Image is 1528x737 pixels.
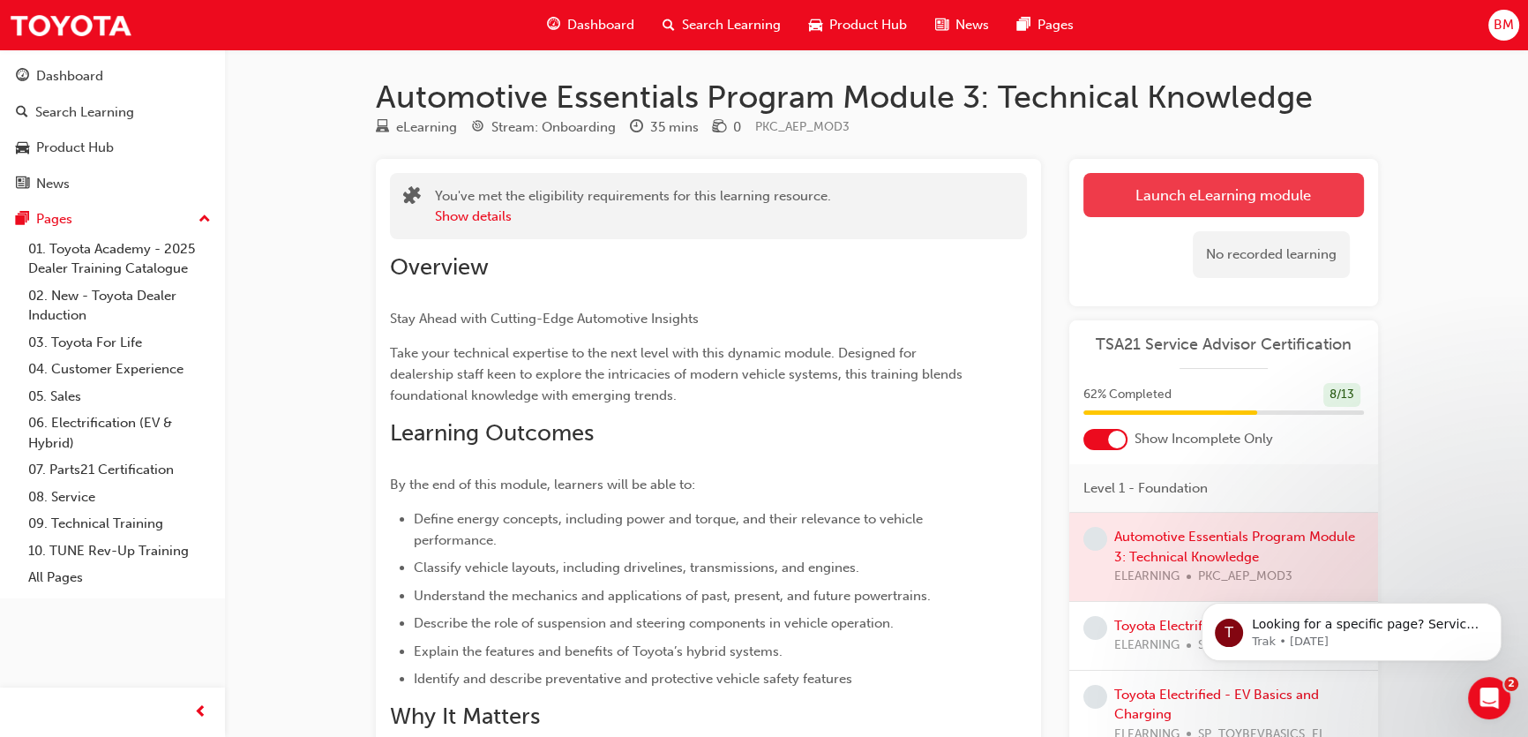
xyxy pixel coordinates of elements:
[1017,14,1030,36] span: pages-icon
[390,253,489,281] span: Overview
[414,615,894,631] span: Describe the role of suspension and steering components in vehicle operation.
[21,564,218,591] a: All Pages
[1175,566,1528,689] iframe: Intercom notifications message
[1114,618,1292,634] a: Toyota Electrified - EV Range
[376,117,457,139] div: Type
[630,120,643,136] span: clock-icon
[403,188,421,208] span: puzzle-icon
[36,138,114,158] div: Product Hub
[1135,429,1273,449] span: Show Incomplete Only
[491,117,616,138] div: Stream: Onboarding
[390,703,540,730] span: Why It Matters
[390,311,699,327] span: Stay Ahead with Cutting-Edge Automotive Insights
[390,477,695,493] span: By the end of this module, learners will be able to:
[7,132,218,164] a: Product Hub
[36,66,103,86] div: Dashboard
[1003,7,1088,43] a: pages-iconPages
[630,117,699,139] div: Duration
[935,14,948,36] span: news-icon
[829,15,907,35] span: Product Hub
[396,117,457,138] div: eLearning
[650,117,699,138] div: 35 mins
[713,117,741,139] div: Price
[1488,10,1519,41] button: BM
[376,78,1378,117] h1: Automotive Essentials Program Module 3: Technical Knowledge
[16,105,28,121] span: search-icon
[7,203,218,236] button: Pages
[21,410,218,456] a: 06. Electrification (EV & Hybrid)
[955,15,989,35] span: News
[21,538,218,565] a: 10. TUNE Rev-Up Training
[414,511,926,548] span: Define energy concepts, including power and torque, and their relevance to vehicle performance.
[435,207,512,227] button: Show details
[414,588,931,604] span: Understand the mechanics and applications of past, present, and future powertrains.
[16,212,29,228] span: pages-icon
[809,14,822,36] span: car-icon
[471,117,616,139] div: Stream
[7,56,218,203] button: DashboardSearch LearningProduct HubNews
[648,7,795,43] a: search-iconSearch Learning
[390,419,594,447] span: Learning Outcomes
[1083,478,1208,499] span: Level 1 - Foundation
[21,510,218,538] a: 09. Technical Training
[1083,685,1107,709] span: learningRecordVerb_NONE-icon
[21,383,218,410] a: 05. Sales
[16,140,29,156] span: car-icon
[21,282,218,329] a: 02. New - Toyota Dealer Induction
[21,329,218,357] a: 03. Toyota For Life
[9,5,132,45] img: Trak
[682,15,781,35] span: Search Learning
[1114,687,1319,723] a: Toyota Electrified - EV Basics and Charging
[390,345,966,403] span: Take your technical expertise to the next level with this dynamic module. Designed for dealership...
[533,7,648,43] a: guage-iconDashboard
[1083,385,1172,405] span: 62 % Completed
[471,120,484,136] span: target-icon
[7,96,218,129] a: Search Learning
[1083,616,1107,640] span: learningRecordVerb_NONE-icon
[663,14,675,36] span: search-icon
[7,60,218,93] a: Dashboard
[7,168,218,200] a: News
[194,702,207,724] span: prev-icon
[755,119,850,134] span: Learning resource code
[1083,173,1364,217] a: Launch eLearning module
[36,174,70,194] div: News
[21,236,218,282] a: 01. Toyota Academy - 2025 Dealer Training Catalogue
[1083,527,1107,551] span: learningRecordVerb_NONE-icon
[435,186,831,226] div: You've met the eligibility requirements for this learning resource.
[16,177,29,192] span: news-icon
[733,117,741,138] div: 0
[414,643,783,659] span: Explain the features and benefits of Toyota’s hybrid systems.
[567,15,634,35] span: Dashboard
[16,69,29,85] span: guage-icon
[1323,383,1360,407] div: 8 / 13
[1494,15,1514,35] span: BM
[1193,231,1350,278] div: No recorded learning
[1504,677,1518,691] span: 2
[21,484,218,511] a: 08. Service
[376,120,389,136] span: learningResourceType_ELEARNING-icon
[795,7,921,43] a: car-iconProduct Hub
[21,456,218,484] a: 07. Parts21 Certification
[1468,677,1510,719] iframe: Intercom live chat
[547,14,560,36] span: guage-icon
[198,208,211,231] span: up-icon
[921,7,1003,43] a: news-iconNews
[21,356,218,383] a: 04. Customer Experience
[1114,635,1180,656] span: ELEARNING
[1083,335,1364,355] a: TSA21 Service Advisor Certification
[414,671,852,687] span: Identify and describe preventative and protective vehicle safety features
[36,209,72,229] div: Pages
[414,560,859,575] span: Classify vehicle layouts, including drivelines, transmissions, and engines.
[35,102,134,123] div: Search Learning
[713,120,726,136] span: money-icon
[1037,15,1074,35] span: Pages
